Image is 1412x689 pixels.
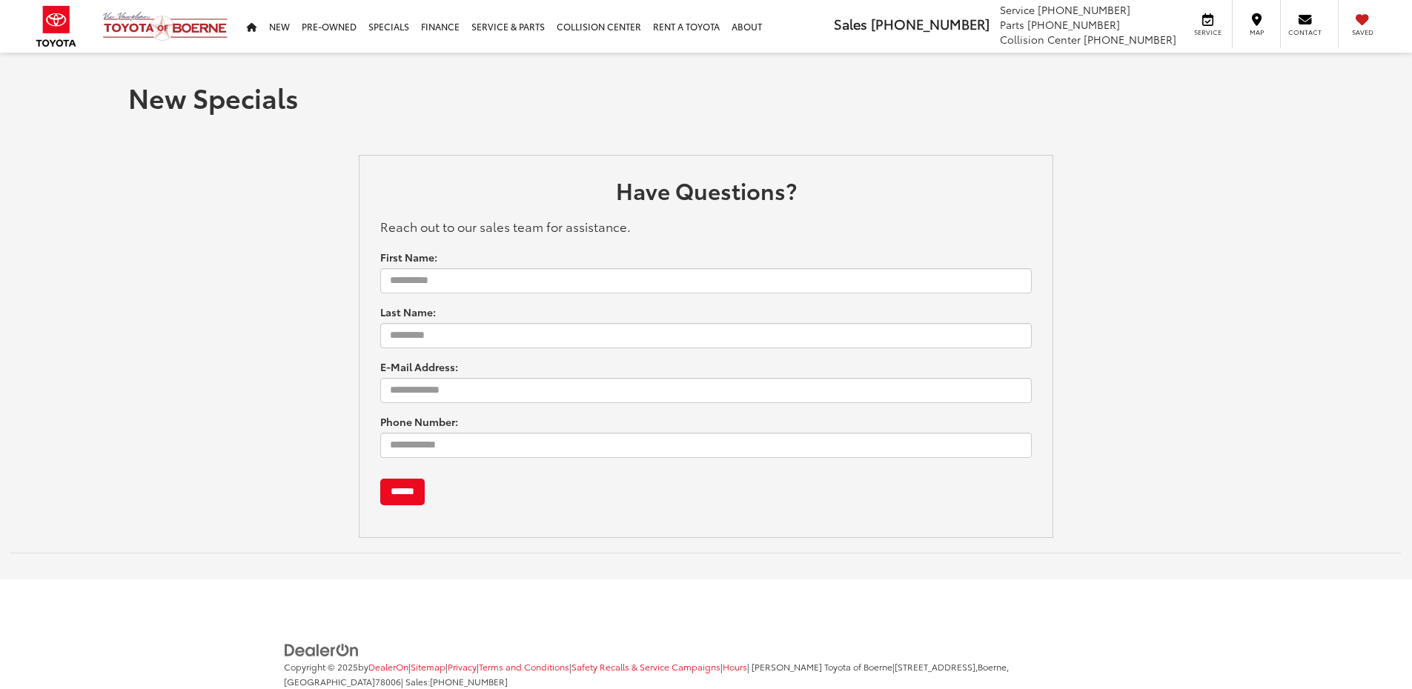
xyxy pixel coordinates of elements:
span: Copyright © 2025 [284,660,358,673]
span: | [477,660,569,673]
span: Saved [1346,27,1379,37]
span: [GEOGRAPHIC_DATA] [284,675,375,688]
label: E-Mail Address: [380,359,458,374]
span: [PHONE_NUMBER] [1084,32,1176,47]
label: Last Name: [380,304,436,319]
span: [PHONE_NUMBER] [871,14,990,33]
span: Collision Center [1000,32,1081,47]
p: Reach out to our sales team for assistance. [380,217,1033,235]
a: Privacy [448,660,477,673]
h2: Have Questions? [380,178,1033,210]
img: DealerOn [284,642,359,659]
span: | [445,660,477,673]
a: Hours [723,660,747,673]
span: [PHONE_NUMBER] [1038,2,1130,17]
a: DealerOn [284,642,359,656]
span: | [408,660,445,673]
label: Phone Number: [380,414,458,429]
span: | [PERSON_NAME] Toyota of Boerne [747,660,892,673]
span: | [284,660,1009,688]
span: Boerne, [978,660,1009,673]
span: Sales [834,14,867,33]
span: [PHONE_NUMBER] [1027,17,1120,32]
a: Safety Recalls & Service Campaigns, Opens in a new tab [571,660,720,673]
a: Sitemap [411,660,445,673]
h1: New Specials [128,82,1285,112]
span: [STREET_ADDRESS], [895,660,978,673]
span: | Sales: [401,675,508,688]
img: Vic Vaughan Toyota of Boerne [102,11,228,41]
span: Service [1000,2,1035,17]
label: First Name: [380,250,437,264]
span: | [569,660,720,673]
span: Contact [1288,27,1322,37]
span: Service [1191,27,1224,37]
a: Terms and Conditions [479,660,569,673]
span: Parts [1000,17,1024,32]
span: Map [1240,27,1273,37]
span: 78006 [375,675,401,688]
a: DealerOn Home Page [368,660,408,673]
span: by [358,660,408,673]
span: [PHONE_NUMBER] [430,675,508,688]
span: | [720,660,747,673]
